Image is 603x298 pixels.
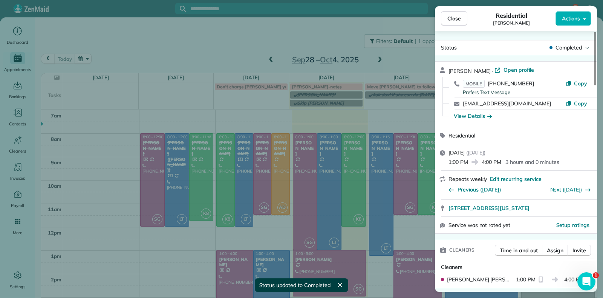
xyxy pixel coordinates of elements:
button: Invite [568,245,591,256]
span: Repeats weekly [448,176,487,182]
a: [EMAIL_ADDRESS][DOMAIN_NAME] [463,100,551,107]
button: Copy [566,80,587,87]
a: MOBILE[PHONE_NUMBER] [463,80,534,87]
span: Invite [572,247,586,254]
span: Setup ratings [556,222,590,229]
span: Close [447,15,461,22]
span: 1:00 PM [448,158,468,166]
span: Status [441,44,457,51]
span: Time in and out [500,247,538,254]
span: [PERSON_NAME] [448,68,491,74]
span: 1 [593,272,599,278]
button: Setup ratings [556,221,590,229]
span: Assign [547,247,563,254]
span: Completed [556,44,582,51]
span: Residential [496,11,528,20]
span: Cleaners [449,246,474,254]
span: Residential [448,132,475,139]
button: Close [441,11,467,26]
iframe: Intercom live chat [577,272,595,290]
span: Actions [562,15,580,22]
a: Open profile [494,66,534,74]
a: [STREET_ADDRESS][US_STATE] [448,204,592,212]
span: MOBILE [463,80,485,88]
span: 1:00 PM [516,276,536,283]
span: 4:00 PM [564,276,584,283]
div: Prefers Text Message [463,89,566,96]
span: Copy [574,100,587,107]
button: Copy [566,100,587,107]
span: [PERSON_NAME] [PERSON_NAME] [447,276,513,283]
p: 3 hours and 0 minutes [505,158,559,166]
span: Status updated to Completed [259,281,331,289]
span: ( [DATE] ) [466,149,485,156]
button: Next ([DATE]) [550,186,591,193]
span: [PERSON_NAME] [493,20,530,26]
span: [STREET_ADDRESS][US_STATE] [448,204,530,212]
span: [PHONE_NUMBER] [488,80,534,87]
span: Edit recurring service [490,175,541,183]
span: · [491,68,495,74]
span: 4:00 PM [482,158,501,166]
span: Service was not rated yet [448,221,510,229]
span: [DATE] [448,149,465,156]
span: Open profile [504,66,534,74]
button: View Details [454,112,492,120]
button: Time in and out [495,245,543,256]
span: Copy [574,80,587,87]
span: Previous ([DATE]) [458,186,501,193]
button: Previous ([DATE]) [448,186,501,193]
button: Assign [542,245,568,256]
span: Cleaners [441,264,462,270]
a: Next ([DATE]) [550,186,582,193]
